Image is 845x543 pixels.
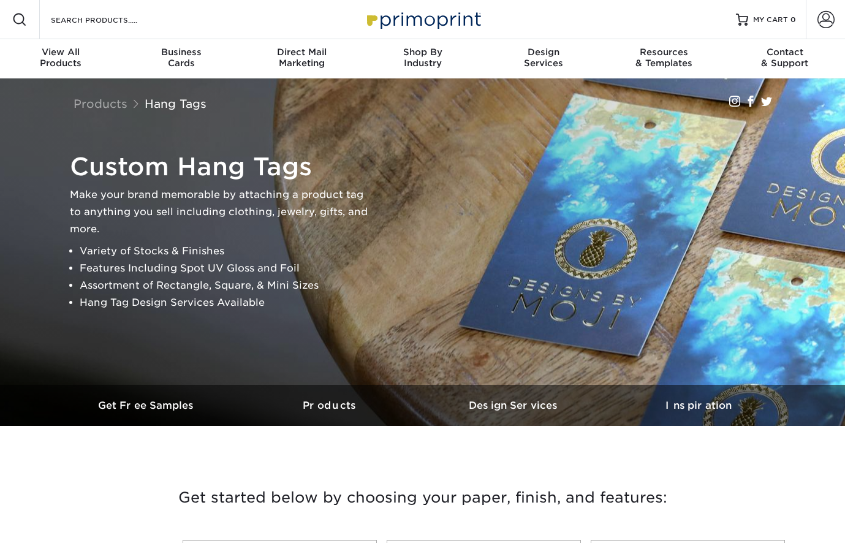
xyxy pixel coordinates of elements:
a: BusinessCards [121,39,241,78]
li: Features Including Spot UV Gloss and Foil [80,260,376,277]
div: Cards [121,47,241,69]
span: Resources [604,47,724,58]
a: Products [74,97,127,110]
li: Assortment of Rectangle, Square, & Mini Sizes [80,277,376,294]
a: Contact& Support [724,39,845,78]
a: Products [239,385,423,426]
h3: Inspiration [607,400,790,411]
span: MY CART [753,15,788,25]
span: Contact [724,47,845,58]
p: Make your brand memorable by attaching a product tag to anything you sell including clothing, jew... [70,186,376,238]
a: Direct MailMarketing [241,39,362,78]
img: Primoprint [362,6,484,32]
span: Direct Mail [241,47,362,58]
a: Hang Tags [145,97,207,110]
input: SEARCH PRODUCTS..... [50,12,169,27]
h3: Design Services [423,400,607,411]
h1: Custom Hang Tags [70,152,376,181]
span: Business [121,47,241,58]
a: Inspiration [607,385,790,426]
h3: Get Free Samples [55,400,239,411]
div: & Support [724,47,845,69]
li: Variety of Stocks & Finishes [80,243,376,260]
h3: Get started below by choosing your paper, finish, and features: [64,470,781,525]
div: Industry [362,47,483,69]
span: 0 [790,15,796,24]
div: & Templates [604,47,724,69]
li: Hang Tag Design Services Available [80,294,376,311]
a: Resources& Templates [604,39,724,78]
span: Shop By [362,47,483,58]
a: Shop ByIndustry [362,39,483,78]
h3: Products [239,400,423,411]
a: Design Services [423,385,607,426]
span: Design [483,47,604,58]
a: DesignServices [483,39,604,78]
div: Marketing [241,47,362,69]
a: Get Free Samples [55,385,239,426]
div: Services [483,47,604,69]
